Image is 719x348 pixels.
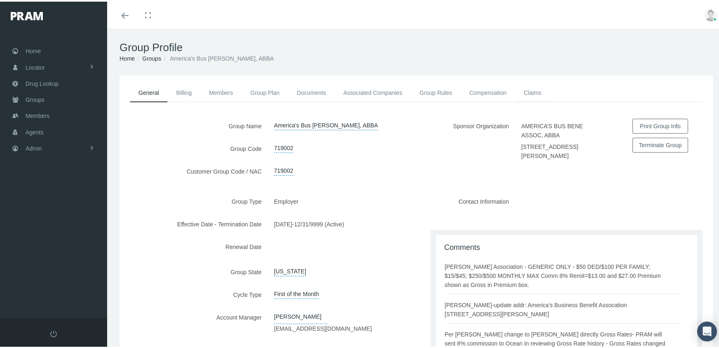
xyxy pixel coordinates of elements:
[170,54,274,60] span: America's Bus [PERSON_NAME], ABBA
[632,136,688,151] button: Terminate Group
[325,215,350,230] label: (Active)
[11,10,43,19] img: PRAM_20_x_78.png
[119,308,268,334] label: Account Manager
[445,261,679,288] div: [PERSON_NAME] Association - GENERIC ONLY - $50 DED/$100 PER FAMILY; $15/$45; $250/$500 MONTHLY MA...
[461,82,515,100] a: Compensation
[416,193,515,220] label: Contact Information
[274,117,378,129] a: America's Bus [PERSON_NAME], ABBA
[416,117,515,162] label: Sponsor Organization
[274,162,293,174] a: 719002
[119,238,268,255] label: Renewal Date
[119,193,268,207] label: Group Type
[411,82,461,100] a: Group Rules
[274,322,372,332] label: [EMAIL_ADDRESS][DOMAIN_NAME]
[26,74,59,90] span: Drug Lookup
[268,215,416,230] div: -
[168,82,200,100] a: Billing
[26,42,41,57] span: Home
[274,193,304,207] label: Employer
[632,117,688,132] button: Print Group Info
[26,123,44,139] span: Agents
[119,215,268,230] label: Effective Date - Termination Date
[200,82,241,100] a: Members
[130,82,168,101] a: General
[26,106,49,122] span: Members
[119,40,713,52] h1: Group Profile
[274,263,306,275] a: [US_STATE]
[26,58,45,74] span: Locator
[515,82,550,100] a: Claims
[119,286,268,300] label: Cycle Type
[288,82,335,100] a: Documents
[697,320,717,340] div: Open Intercom Messenger
[142,54,161,60] a: Groups
[335,82,411,100] a: Associated Companies
[705,7,717,20] img: user-placeholder.jpg
[294,215,323,230] label: 12/31/9999
[444,242,689,251] h1: Comments
[521,141,608,159] label: [STREET_ADDRESS][PERSON_NAME]
[119,54,135,60] a: Home
[119,140,268,154] label: Group Code
[26,90,44,106] span: Groups
[445,299,679,317] div: [PERSON_NAME]-update addr: America's Business Benefit Assocation [STREET_ADDRESS][PERSON_NAME]
[242,82,288,100] a: Group Plan
[274,140,293,151] a: 719002
[26,139,42,155] span: Admin
[521,117,608,141] label: AMERICA’S BUS BENE ASSOC, ABBA
[274,308,328,322] a: [PERSON_NAME]
[119,263,268,277] label: Group State
[274,286,319,297] span: First of the Month
[119,117,268,132] label: Group Name
[119,162,268,177] label: Customer Group Code / NAC
[274,215,292,230] label: [DATE]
